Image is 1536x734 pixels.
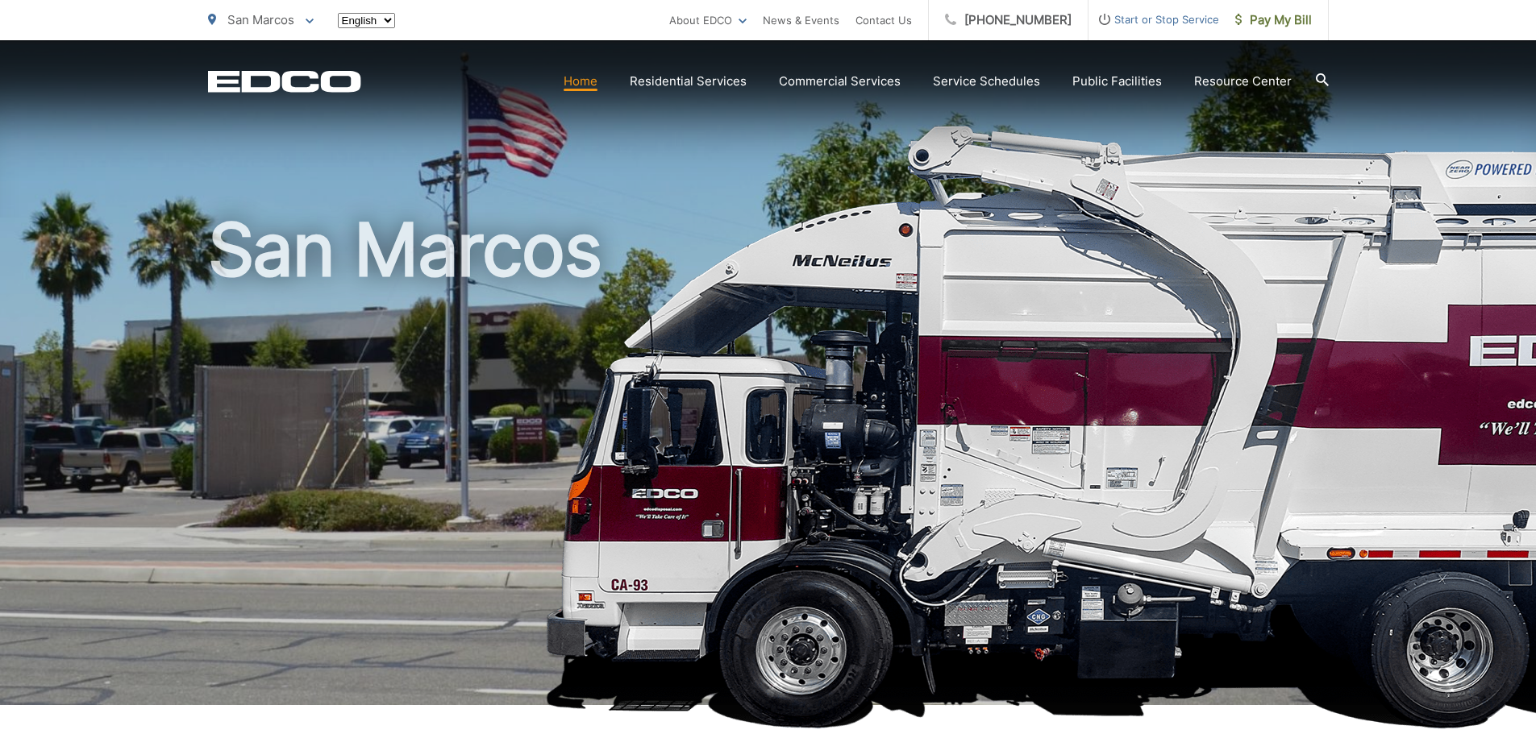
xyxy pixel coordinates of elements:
a: EDCD logo. Return to the homepage. [208,70,361,93]
a: News & Events [763,10,839,30]
a: About EDCO [669,10,747,30]
a: Service Schedules [933,72,1040,91]
a: Residential Services [630,72,747,91]
select: Select a language [338,13,395,28]
span: San Marcos [227,12,294,27]
a: Public Facilities [1072,72,1162,91]
a: Commercial Services [779,72,901,91]
a: Home [564,72,597,91]
a: Resource Center [1194,72,1292,91]
span: Pay My Bill [1235,10,1312,30]
a: Contact Us [855,10,912,30]
h1: San Marcos [208,209,1329,719]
